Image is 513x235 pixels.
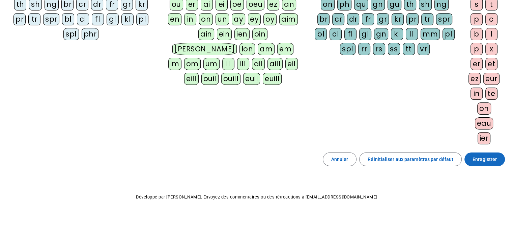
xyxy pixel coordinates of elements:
[62,13,74,25] div: bl
[279,13,298,25] div: aim
[172,43,237,55] div: [PERSON_NAME]
[406,28,418,40] div: ll
[168,13,181,25] div: en
[406,13,419,25] div: pr
[485,43,497,55] div: x
[107,13,119,25] div: gl
[184,73,199,85] div: eill
[168,58,181,70] div: im
[436,13,452,25] div: spr
[421,13,433,25] div: tr
[263,13,277,25] div: oy
[362,13,374,25] div: fr
[184,58,201,70] div: om
[358,43,370,55] div: rr
[359,152,462,166] button: Réinitialiser aux paramètres par défaut
[63,28,79,40] div: spl
[477,102,491,115] div: on
[285,58,298,70] div: eil
[344,28,357,40] div: fl
[330,28,342,40] div: cl
[464,152,505,166] button: Enregistrer
[471,13,483,25] div: p
[471,28,483,40] div: b
[82,28,99,40] div: phr
[184,13,196,25] div: in
[391,28,403,40] div: kl
[347,13,359,25] div: dr
[373,43,385,55] div: rs
[485,13,497,25] div: c
[234,28,250,40] div: ien
[258,43,275,55] div: am
[377,13,389,25] div: gr
[478,132,491,144] div: ier
[217,28,232,40] div: ein
[221,73,240,85] div: ouill
[331,155,348,163] span: Annuler
[374,28,388,40] div: gn
[239,43,255,55] div: ion
[252,58,265,70] div: ail
[485,28,497,40] div: l
[485,88,497,100] div: te
[199,13,213,25] div: on
[263,73,282,85] div: euill
[43,13,59,25] div: spr
[368,155,453,163] span: Réinitialiser aux paramètres par défaut
[359,28,371,40] div: gl
[28,13,40,25] div: tr
[201,73,219,85] div: ouil
[237,58,249,70] div: ill
[198,28,214,40] div: ain
[468,73,481,85] div: ez
[418,43,430,55] div: vr
[471,43,483,55] div: p
[403,43,415,55] div: tt
[243,73,260,85] div: euil
[77,13,89,25] div: cl
[323,152,357,166] button: Annuler
[471,58,483,70] div: er
[121,13,134,25] div: kl
[483,73,500,85] div: eur
[5,193,508,201] p: Développé par [PERSON_NAME]. Envoyez des commentaires ou des rétroactions à [EMAIL_ADDRESS][DOMAI...
[443,28,455,40] div: pl
[222,58,234,70] div: il
[388,43,400,55] div: ss
[475,117,493,130] div: eau
[340,43,355,55] div: spl
[203,58,220,70] div: um
[421,28,440,40] div: mm
[485,58,497,70] div: et
[317,13,330,25] div: br
[315,28,327,40] div: bl
[92,13,104,25] div: fl
[471,88,483,100] div: in
[392,13,404,25] div: kr
[252,28,268,40] div: oin
[248,13,261,25] div: ey
[473,155,497,163] span: Enregistrer
[332,13,344,25] div: cr
[267,58,283,70] div: aill
[277,43,293,55] div: em
[136,13,148,25] div: pl
[13,13,26,25] div: pr
[216,13,229,25] div: un
[232,13,245,25] div: ay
